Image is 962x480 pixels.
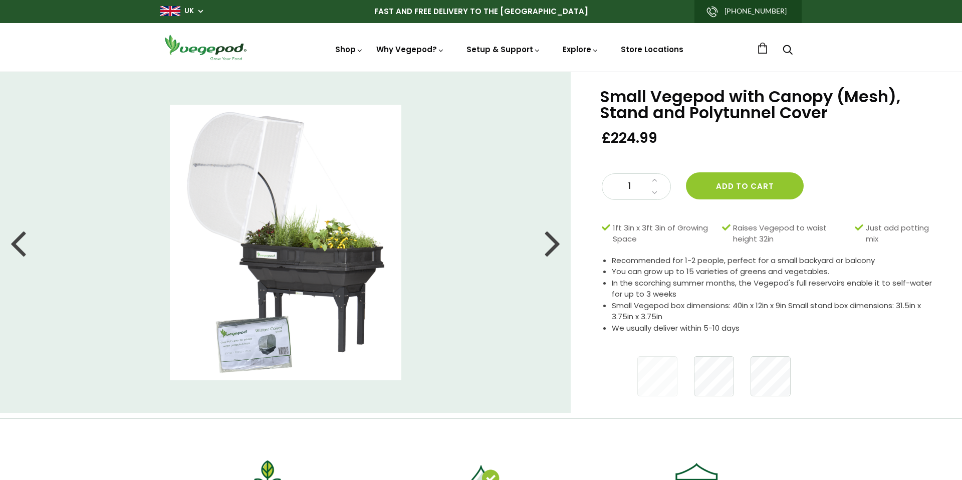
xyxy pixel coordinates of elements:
[170,105,401,380] img: Small Vegepod with Canopy (Mesh), Stand and Polytunnel Cover
[600,89,937,121] h1: Small Vegepod with Canopy (Mesh), Stand and Polytunnel Cover
[621,44,683,55] a: Store Locations
[612,266,937,278] li: You can grow up to 15 varieties of greens and vegetables.
[649,186,660,199] a: Decrease quantity by 1
[184,6,194,16] a: UK
[466,44,541,55] a: Setup & Support
[612,323,937,334] li: We usually deliver within 5-10 days
[335,44,363,55] a: Shop
[612,255,937,267] li: Recommended for 1-2 people, perfect for a small backyard or balcony
[160,6,180,16] img: gb_large.png
[160,33,251,62] img: Vegepod
[783,46,793,56] a: Search
[866,222,932,245] span: Just add potting mix
[563,44,599,55] a: Explore
[612,180,646,193] span: 1
[613,222,716,245] span: 1ft 3in x 3ft 3in of Growing Space
[733,222,850,245] span: Raises Vegepod to waist height 32in
[612,278,937,300] li: In the scorching summer months, the Vegepod's full reservoirs enable it to self-water for up to 3...
[376,44,444,55] a: Why Vegepod?
[602,129,657,147] span: £224.99
[649,174,660,187] a: Increase quantity by 1
[686,172,804,199] button: Add to cart
[612,300,937,323] li: Small Vegepod box dimensions: 40in x 12in x 9in Small stand box dimensions: 31.5in x 3.75in x 3.75in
